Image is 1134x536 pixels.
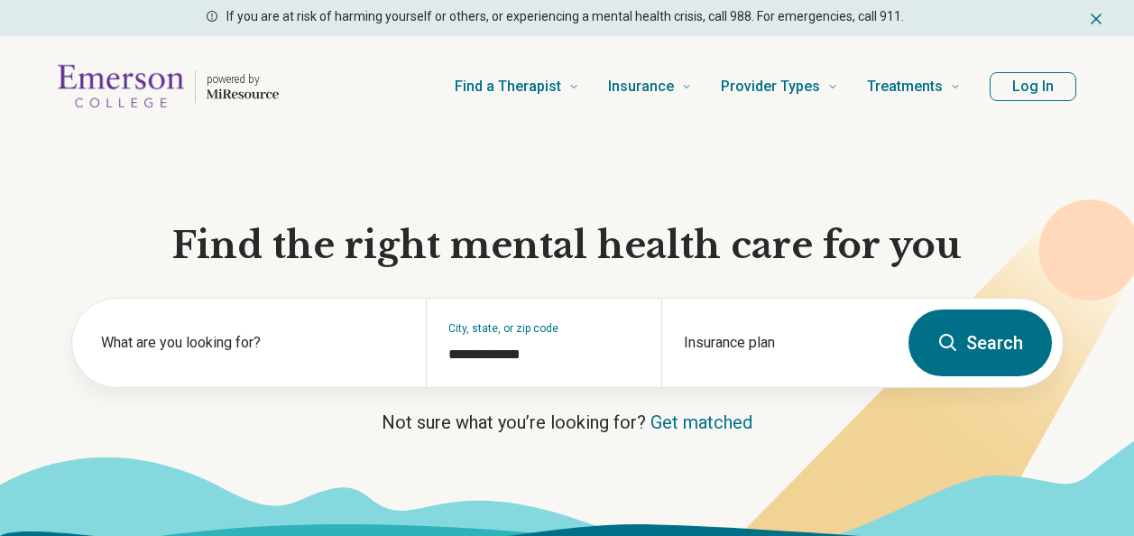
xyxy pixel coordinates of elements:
p: If you are at risk of harming yourself or others, or experiencing a mental health crisis, call 98... [226,7,904,26]
a: Provider Types [721,51,838,123]
a: Insurance [608,51,692,123]
span: Treatments [867,74,943,99]
button: Dismiss [1087,7,1105,29]
a: Find a Therapist [455,51,579,123]
p: powered by [207,72,279,87]
label: What are you looking for? [101,332,404,354]
button: Log In [990,72,1076,101]
span: Insurance [608,74,674,99]
a: Get matched [650,411,752,433]
a: Treatments [867,51,961,123]
p: Not sure what you’re looking for? [71,410,1064,435]
h1: Find the right mental health care for you [71,222,1064,269]
a: Home page [58,58,279,116]
span: Find a Therapist [455,74,561,99]
button: Search [908,310,1052,376]
span: Provider Types [721,74,820,99]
